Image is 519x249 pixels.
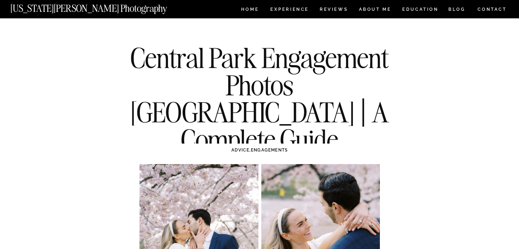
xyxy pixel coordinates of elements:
[10,4,191,10] a: [US_STATE][PERSON_NAME] Photography
[270,7,308,13] a: Experience
[129,44,390,153] h1: Central Park Engagement Photos [GEOGRAPHIC_DATA] | A Complete Guide
[448,7,466,13] a: BLOG
[402,7,439,13] a: EDUCATION
[477,5,507,13] a: CONTACT
[320,7,347,13] a: REVIEWS
[359,7,391,13] a: ABOUT ME
[231,148,249,153] a: ADVICE
[251,148,288,153] a: ENGAGEMENTS
[155,147,364,153] h3: ,
[240,7,260,13] a: HOME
